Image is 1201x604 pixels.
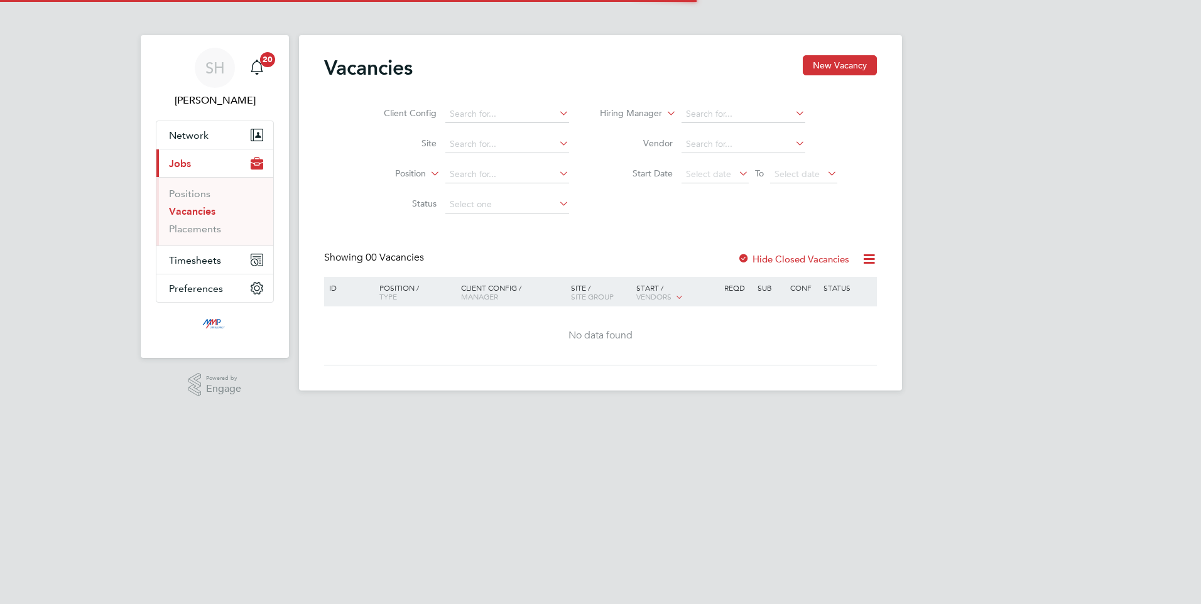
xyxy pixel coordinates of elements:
div: Showing [324,251,427,264]
label: Start Date [600,168,673,179]
input: Search for... [445,105,569,123]
nav: Main navigation [141,35,289,358]
span: Vendors [636,291,671,301]
a: SH[PERSON_NAME] [156,48,274,108]
span: Network [169,129,209,141]
div: Position / [370,277,458,307]
button: New Vacancy [803,55,877,75]
span: 00 Vacancies [366,251,424,264]
a: 20 [244,48,269,88]
input: Search for... [682,105,805,123]
label: Vendor [600,138,673,149]
span: Sophie Hibbitt [156,93,274,108]
label: Client Config [364,107,437,119]
div: Site / [568,277,634,307]
span: Preferences [169,283,223,294]
a: Positions [169,188,210,200]
span: Jobs [169,158,191,170]
img: mmpconsultancy-logo-retina.png [197,315,233,335]
div: Status [820,277,875,298]
div: Client Config / [458,277,568,307]
span: Type [379,291,397,301]
span: SH [205,60,225,76]
label: Position [354,168,426,180]
label: Status [364,198,437,209]
div: Conf [787,277,820,298]
button: Network [156,121,273,149]
label: Hide Closed Vacancies [737,253,849,265]
a: Go to home page [156,315,274,335]
span: 20 [260,52,275,67]
span: Manager [461,291,498,301]
span: Site Group [571,291,614,301]
div: ID [326,277,370,298]
span: To [751,165,768,181]
div: Jobs [156,177,273,245]
a: Vacancies [169,205,215,217]
input: Search for... [445,166,569,183]
label: Hiring Manager [590,107,662,120]
label: Site [364,138,437,149]
a: Placements [169,223,221,235]
a: Powered byEngage [188,373,242,397]
h2: Vacancies [324,55,413,80]
input: Search for... [445,136,569,153]
input: Select one [445,196,569,213]
div: No data found [326,329,875,342]
button: Preferences [156,274,273,302]
div: Start / [633,277,721,308]
button: Jobs [156,149,273,177]
span: Powered by [206,373,241,384]
span: Engage [206,384,241,394]
div: Reqd [721,277,754,298]
span: Select date [686,168,731,180]
input: Search for... [682,136,805,153]
button: Timesheets [156,246,273,274]
span: Select date [774,168,820,180]
span: Timesheets [169,254,221,266]
div: Sub [754,277,787,298]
